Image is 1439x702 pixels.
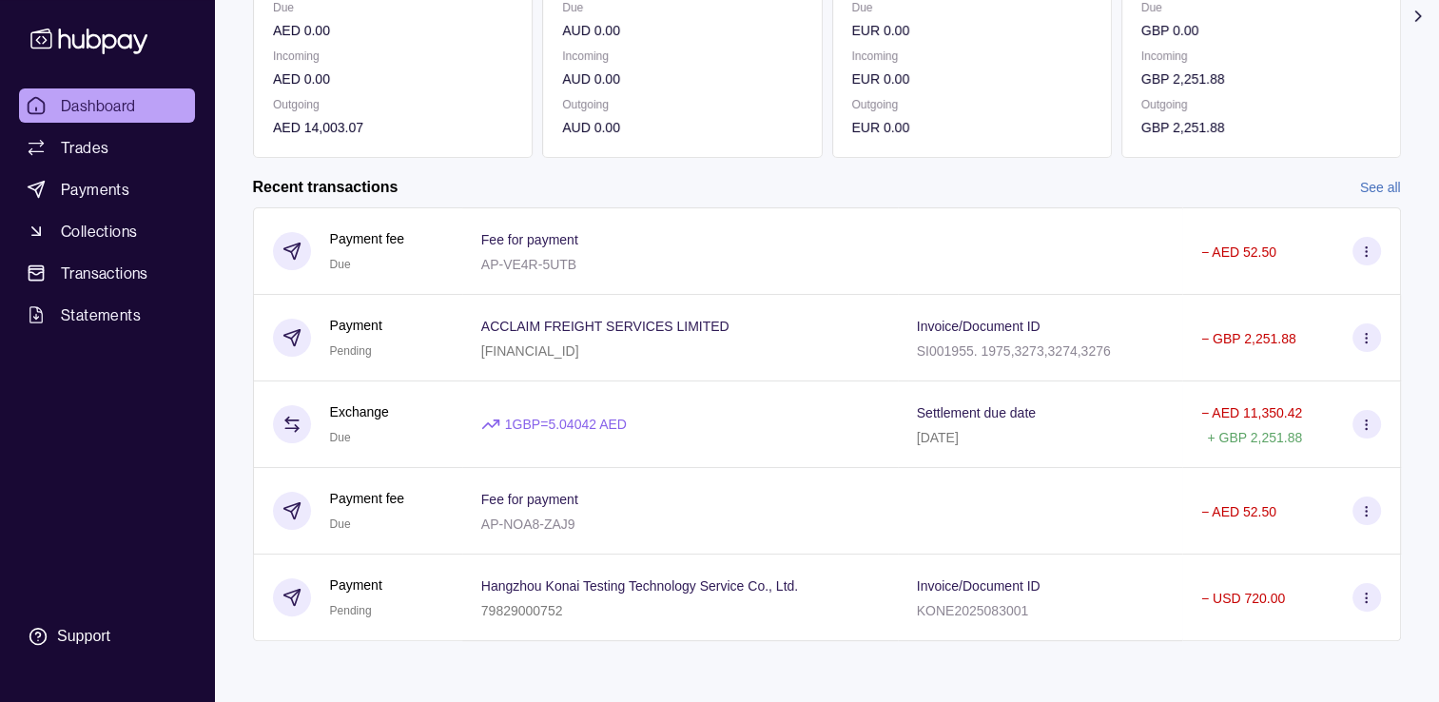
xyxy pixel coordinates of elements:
[505,414,627,435] p: 1 GBP = 5.04042 AED
[57,626,110,647] div: Support
[61,136,108,159] span: Trades
[481,232,578,247] p: Fee for payment
[330,401,389,422] p: Exchange
[273,68,513,89] p: AED 0.00
[562,46,802,67] p: Incoming
[273,20,513,41] p: AED 0.00
[1201,591,1285,606] p: − USD 720.00
[1201,244,1276,260] p: − AED 52.50
[917,319,1040,334] p: Invoice/Document ID
[330,604,372,617] span: Pending
[917,343,1111,359] p: SI001955. 1975,3273,3274,3276
[481,603,563,618] p: 79829000752
[330,517,351,531] span: Due
[330,258,351,271] span: Due
[1207,430,1302,445] p: + GBP 2,251.88
[1140,68,1380,89] p: GBP 2,251.88
[851,117,1091,138] p: EUR 0.00
[273,117,513,138] p: AED 14,003.07
[273,94,513,115] p: Outgoing
[481,319,729,334] p: ACCLAIM FREIGHT SERVICES LIMITED
[917,430,959,445] p: [DATE]
[61,262,148,284] span: Transactions
[19,88,195,123] a: Dashboard
[330,488,405,509] p: Payment fee
[1201,504,1276,519] p: − AED 52.50
[851,20,1091,41] p: EUR 0.00
[851,68,1091,89] p: EUR 0.00
[1140,94,1380,115] p: Outgoing
[917,578,1040,594] p: Invoice/Document ID
[61,220,137,243] span: Collections
[851,94,1091,115] p: Outgoing
[19,130,195,165] a: Trades
[61,94,136,117] span: Dashboard
[19,214,195,248] a: Collections
[481,492,578,507] p: Fee for payment
[481,343,579,359] p: [FINANCIAL_ID]
[19,256,195,290] a: Transactions
[562,20,802,41] p: AUD 0.00
[330,575,382,595] p: Payment
[1140,117,1380,138] p: GBP 2,251.88
[917,405,1036,420] p: Settlement due date
[19,172,195,206] a: Payments
[562,68,802,89] p: AUD 0.00
[851,46,1091,67] p: Incoming
[1140,46,1380,67] p: Incoming
[1360,177,1401,198] a: See all
[61,178,129,201] span: Payments
[330,344,372,358] span: Pending
[481,578,798,594] p: Hangzhou Konai Testing Technology Service Co., Ltd.
[1140,20,1380,41] p: GBP 0.00
[481,517,575,532] p: AP-NOA8-ZAJ9
[19,616,195,656] a: Support
[253,177,399,198] h2: Recent transactions
[562,94,802,115] p: Outgoing
[61,303,141,326] span: Statements
[330,431,351,444] span: Due
[19,298,195,332] a: Statements
[330,315,382,336] p: Payment
[917,603,1029,618] p: KONE2025083001
[562,117,802,138] p: AUD 0.00
[330,228,405,249] p: Payment fee
[481,257,576,272] p: AP-VE4R-5UTB
[1201,405,1302,420] p: − AED 11,350.42
[1201,331,1296,346] p: − GBP 2,251.88
[273,46,513,67] p: Incoming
